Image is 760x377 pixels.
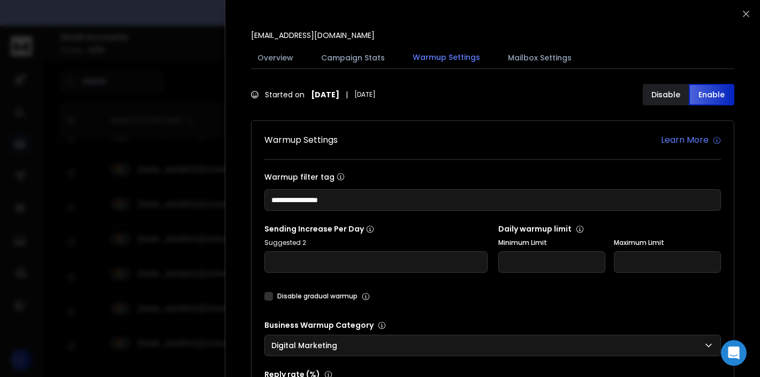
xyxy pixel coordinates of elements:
[264,173,721,181] label: Warmup filter tag
[721,340,747,366] div: Open Intercom Messenger
[264,224,488,234] p: Sending Increase Per Day
[498,224,721,234] p: Daily warmup limit
[689,84,735,105] button: Enable
[614,238,721,247] label: Maximum Limit
[643,84,734,105] button: DisableEnable
[251,30,375,41] p: [EMAIL_ADDRESS][DOMAIN_NAME]
[277,292,358,301] label: Disable gradual warmup
[315,46,391,70] button: Campaign Stats
[271,340,341,351] p: Digital Marketing
[264,320,721,330] p: Business Warmup Category
[501,46,578,70] button: Mailbox Settings
[346,89,348,100] span: |
[311,89,339,100] strong: [DATE]
[498,238,605,247] label: Minimum Limit
[354,90,376,99] span: [DATE]
[406,45,487,70] button: Warmup Settings
[643,84,689,105] button: Disable
[251,46,300,70] button: Overview
[661,134,721,147] a: Learn More
[251,89,376,100] div: Started on
[264,134,338,147] h1: Warmup Settings
[264,238,488,247] p: Suggested 2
